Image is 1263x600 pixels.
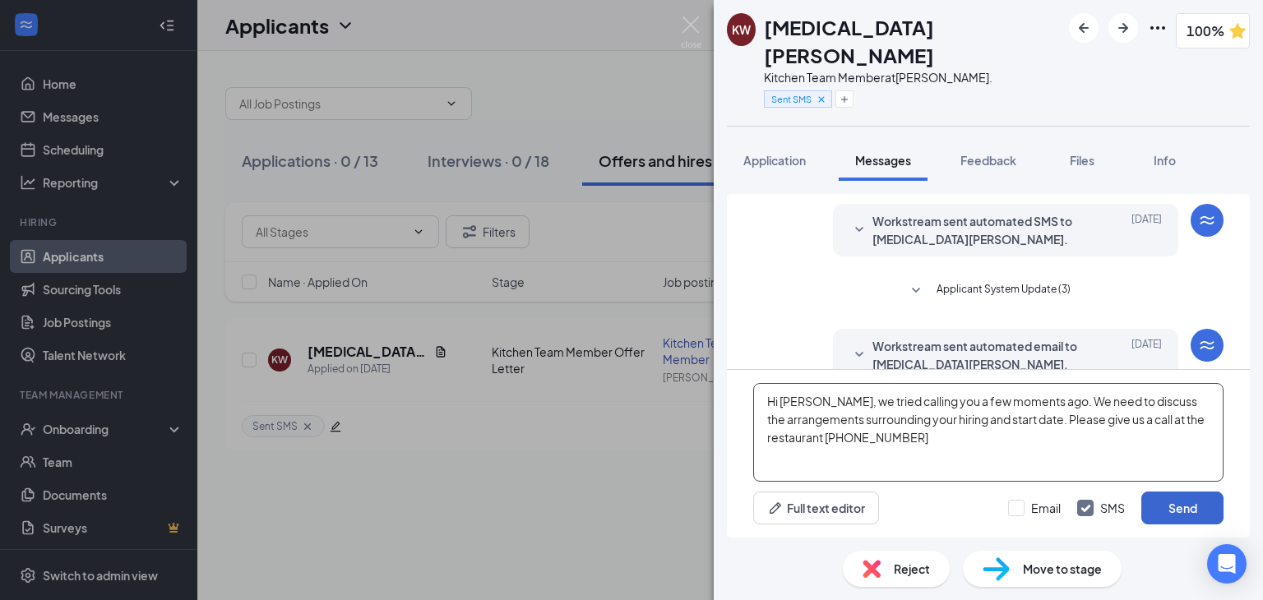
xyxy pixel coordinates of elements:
[1197,210,1217,230] svg: WorkstreamLogo
[753,383,1224,482] textarea: Hi [PERSON_NAME], we tried calling you a few moments ago. We need to discuss the arrangements sur...
[732,21,751,38] div: KW
[849,345,869,365] svg: SmallChevronDown
[753,492,879,524] button: Full text editorPen
[840,95,849,104] svg: Plus
[872,212,1088,248] span: Workstream sent automated SMS to [MEDICAL_DATA][PERSON_NAME].
[906,281,926,301] svg: SmallChevronDown
[1131,212,1162,248] span: [DATE]
[1069,13,1099,43] button: ArrowLeftNew
[1187,21,1224,41] span: 100%
[1207,544,1247,584] div: Open Intercom Messenger
[1023,560,1102,578] span: Move to stage
[767,500,784,516] svg: Pen
[816,94,827,105] svg: Cross
[1197,335,1217,355] svg: WorkstreamLogo
[1154,153,1176,168] span: Info
[771,92,812,106] span: Sent SMS
[937,281,1071,301] span: Applicant System Update (3)
[764,69,1061,85] div: Kitchen Team Member at [PERSON_NAME].
[1070,153,1094,168] span: Files
[1141,492,1224,524] button: Send
[835,90,854,108] button: Plus
[1074,18,1094,38] svg: ArrowLeftNew
[1148,18,1168,38] svg: Ellipses
[1113,18,1133,38] svg: ArrowRight
[960,153,1016,168] span: Feedback
[894,560,930,578] span: Reject
[872,337,1088,373] span: Workstream sent automated email to [MEDICAL_DATA][PERSON_NAME].
[855,153,911,168] span: Messages
[764,13,1061,69] h1: [MEDICAL_DATA][PERSON_NAME]
[1108,13,1138,43] button: ArrowRight
[906,281,1071,301] button: SmallChevronDownApplicant System Update (3)
[849,220,869,240] svg: SmallChevronDown
[1131,337,1162,373] span: [DATE]
[743,153,806,168] span: Application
